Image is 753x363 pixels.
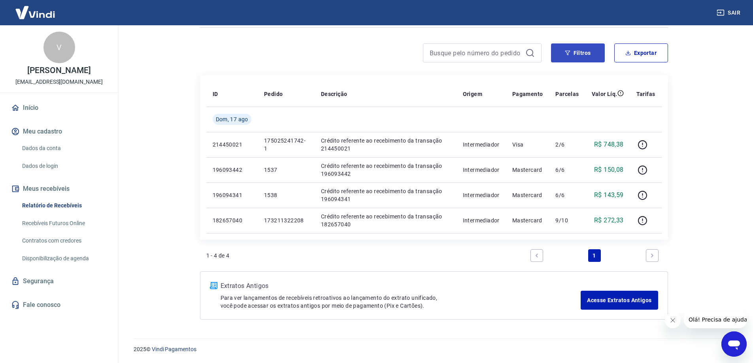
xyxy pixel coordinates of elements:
input: Busque pelo número do pedido [430,47,522,59]
p: [EMAIL_ADDRESS][DOMAIN_NAME] [15,78,103,86]
a: Acesse Extratos Antigos [581,291,658,310]
p: Crédito referente ao recebimento da transação 196093442 [321,162,450,178]
p: Mastercard [512,191,543,199]
p: R$ 272,33 [594,216,624,225]
button: Meus recebíveis [9,180,109,197]
p: Crédito referente ao recebimento da transação 182657040 [321,213,450,228]
a: Previous page [530,249,543,262]
iframe: Mensagem da empresa [684,311,747,328]
p: Mastercard [512,216,543,224]
p: Mastercard [512,166,543,174]
p: 9/10 [555,216,579,224]
img: Vindi [9,0,61,24]
iframe: Botão para abrir a janela de mensagens [721,331,747,357]
p: 1538 [264,191,308,199]
p: Extratos Antigos [221,281,581,291]
a: Recebíveis Futuros Online [19,215,109,231]
span: Dom, 17 ago [216,115,248,123]
a: Dados de login [19,158,109,174]
p: 2025 © [134,345,734,354]
button: Sair [715,6,744,20]
a: Dados da conta [19,140,109,156]
p: R$ 143,59 [594,190,624,200]
p: 175025241742-1 [264,137,308,152]
p: Visa [512,141,543,149]
p: [PERSON_NAME] [27,66,91,75]
p: Intermediador [463,216,500,224]
p: 1 - 4 de 4 [206,252,230,260]
p: Pagamento [512,90,543,98]
p: Crédito referente ao recebimento da transação 214450021 [321,137,450,152]
button: Filtros [551,43,605,62]
p: 173211322208 [264,216,308,224]
p: 182657040 [213,216,251,224]
p: 2/6 [555,141,579,149]
p: Descrição [321,90,347,98]
p: Intermediador [463,141,500,149]
p: 6/6 [555,191,579,199]
p: Intermediador [463,166,500,174]
span: Olá! Precisa de ajuda? [5,6,66,12]
button: Meu cadastro [9,123,109,140]
p: Pedido [264,90,283,98]
a: Contratos com credores [19,233,109,249]
a: Início [9,99,109,117]
ul: Pagination [527,246,662,265]
p: Origem [463,90,482,98]
a: Fale conosco [9,296,109,314]
a: Next page [646,249,659,262]
a: Vindi Pagamentos [152,346,196,352]
p: Parcelas [555,90,579,98]
p: Crédito referente ao recebimento da transação 196094341 [321,187,450,203]
a: Relatório de Recebíveis [19,197,109,214]
p: Valor Líq. [592,90,617,98]
img: ícone [210,282,217,289]
a: Segurança [9,273,109,290]
p: Tarifas [636,90,655,98]
p: 196094341 [213,191,251,199]
p: 196093442 [213,166,251,174]
p: 1537 [264,166,308,174]
p: Para ver lançamentos de recebíveis retroativos ao lançamento do extrato unificado, você pode aces... [221,294,581,310]
a: Disponibilização de agenda [19,250,109,267]
p: 6/6 [555,166,579,174]
div: V [43,32,75,63]
p: Intermediador [463,191,500,199]
p: 214450021 [213,141,251,149]
p: R$ 150,08 [594,165,624,175]
iframe: Fechar mensagem [665,312,681,328]
button: Exportar [614,43,668,62]
p: ID [213,90,218,98]
p: R$ 748,38 [594,140,624,149]
a: Page 1 is your current page [588,249,601,262]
